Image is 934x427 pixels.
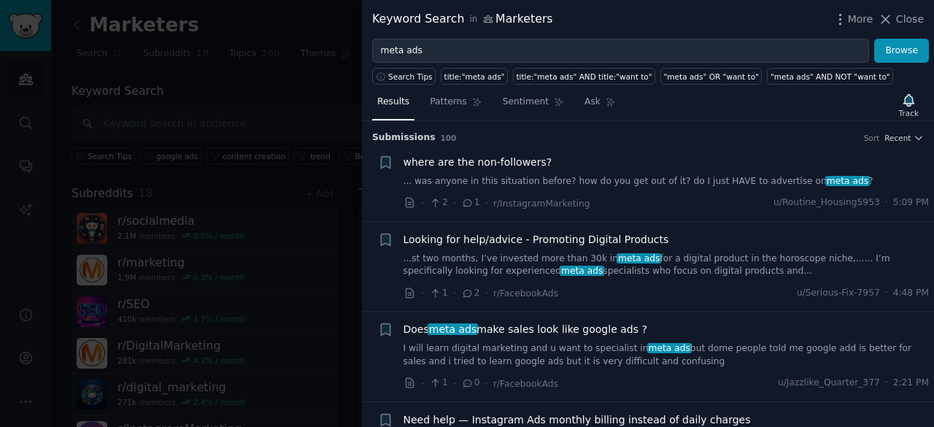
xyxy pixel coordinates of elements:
[441,134,457,142] span: 100
[833,12,873,27] button: More
[453,376,456,391] span: ·
[444,72,505,82] div: title:"meta ads"
[485,285,488,301] span: ·
[660,68,762,85] a: "meta ads" OR "want to"
[428,323,478,335] span: meta ads
[493,288,558,299] span: r/FacebookAds
[884,133,924,143] button: Recent
[503,96,549,109] span: Sentiment
[647,343,692,353] span: meta ads
[617,253,661,263] span: meta ads
[372,10,553,28] div: Keyword Search Marketers
[441,68,508,85] a: title:"meta ads"
[894,90,924,120] button: Track
[453,196,456,211] span: ·
[664,72,759,82] div: "meta ads" OR "want to"
[864,133,880,143] div: Sort
[493,379,558,389] span: r/FacebookAds
[404,155,552,170] a: where are the non-followers?
[584,96,601,109] span: Ask
[825,176,870,186] span: meta ads
[874,39,929,64] button: Browse
[404,322,647,337] span: Does make sales look like google ads ?
[469,13,477,26] span: in
[388,72,433,82] span: Search Tips
[516,72,652,82] div: title:"meta ads" AND title:"want to"
[885,196,888,209] span: ·
[372,68,436,85] button: Search Tips
[485,376,488,391] span: ·
[421,285,424,301] span: ·
[884,133,911,143] span: Recent
[404,322,647,337] a: Doesmeta adsmake sales look like google ads ?
[461,196,479,209] span: 1
[893,196,929,209] span: 5:09 PM
[885,287,888,300] span: ·
[893,287,929,300] span: 4:48 PM
[773,196,880,209] span: u/Routine_Housing5953
[453,285,456,301] span: ·
[377,96,409,109] span: Results
[893,377,929,390] span: 2:21 PM
[579,91,621,120] a: Ask
[429,377,447,390] span: 1
[493,199,590,209] span: r/InstagramMarketing
[848,12,873,27] span: More
[404,175,930,188] a: ... was anyone in this situation before? how do you get out of it? do I just HAVE to advertise on...
[778,377,880,390] span: u/Jazzlike_Quarter_377
[797,287,880,300] span: u/Serious-Fix-7957
[430,96,466,109] span: Patterns
[771,72,890,82] div: "meta ads" AND NOT "want to"
[421,376,424,391] span: ·
[767,68,893,85] a: "meta ads" AND NOT "want to"
[404,232,669,247] a: Looking for help/advice - Promoting Digital Products
[896,12,924,27] span: Close
[461,287,479,300] span: 2
[372,131,436,145] span: Submission s
[429,196,447,209] span: 2
[404,253,930,278] a: ...st two months, I’ve invested more than 30k inmeta adsfor a digital product in the horoscope ni...
[485,196,488,211] span: ·
[899,108,919,118] div: Track
[429,287,447,300] span: 1
[372,91,414,120] a: Results
[878,12,924,27] button: Close
[513,68,655,85] a: title:"meta ads" AND title:"want to"
[372,39,869,64] input: Try a keyword related to your business
[421,196,424,211] span: ·
[560,266,604,276] span: meta ads
[461,377,479,390] span: 0
[425,91,487,120] a: Patterns
[498,91,569,120] a: Sentiment
[404,342,930,368] a: I will learn digital marketing and u want to specialist inmeta adsbut dome people told me google ...
[885,377,888,390] span: ·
